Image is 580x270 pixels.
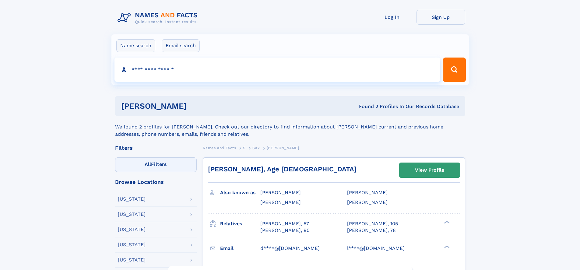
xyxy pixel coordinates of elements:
span: [PERSON_NAME] [260,190,301,195]
a: Sign Up [417,10,465,25]
label: Email search [162,39,200,52]
span: S [243,146,246,150]
a: Sax [252,144,260,152]
label: Name search [116,39,155,52]
a: [PERSON_NAME], 90 [260,227,310,234]
span: [PERSON_NAME] [347,190,388,195]
div: [US_STATE] [118,242,146,247]
label: Filters [115,157,197,172]
a: Log In [368,10,417,25]
span: All [145,161,151,167]
div: [US_STATE] [118,212,146,217]
h1: [PERSON_NAME] [121,102,273,110]
button: Search Button [443,58,466,82]
h3: Also known as [220,188,260,198]
a: [PERSON_NAME], Age [DEMOGRAPHIC_DATA] [208,165,357,173]
span: [PERSON_NAME] [267,146,299,150]
span: [PERSON_NAME] [260,199,301,205]
input: search input [114,58,441,82]
div: Found 2 Profiles In Our Records Database [273,103,459,110]
a: [PERSON_NAME], 78 [347,227,396,234]
div: [US_STATE] [118,258,146,262]
div: Browse Locations [115,179,197,185]
a: S [243,144,246,152]
span: Sax [252,146,260,150]
a: [PERSON_NAME], 105 [347,220,398,227]
span: [PERSON_NAME] [347,199,388,205]
div: ❯ [443,220,450,224]
h3: Email [220,243,260,254]
div: [US_STATE] [118,227,146,232]
a: View Profile [399,163,460,177]
a: Names and Facts [203,144,236,152]
div: Filters [115,145,197,151]
div: ❯ [443,245,450,249]
div: View Profile [415,163,444,177]
a: [PERSON_NAME], 57 [260,220,309,227]
h3: Relatives [220,219,260,229]
div: [US_STATE] [118,197,146,202]
div: We found 2 profiles for [PERSON_NAME]. Check out our directory to find information about [PERSON_... [115,116,465,138]
img: Logo Names and Facts [115,10,203,26]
